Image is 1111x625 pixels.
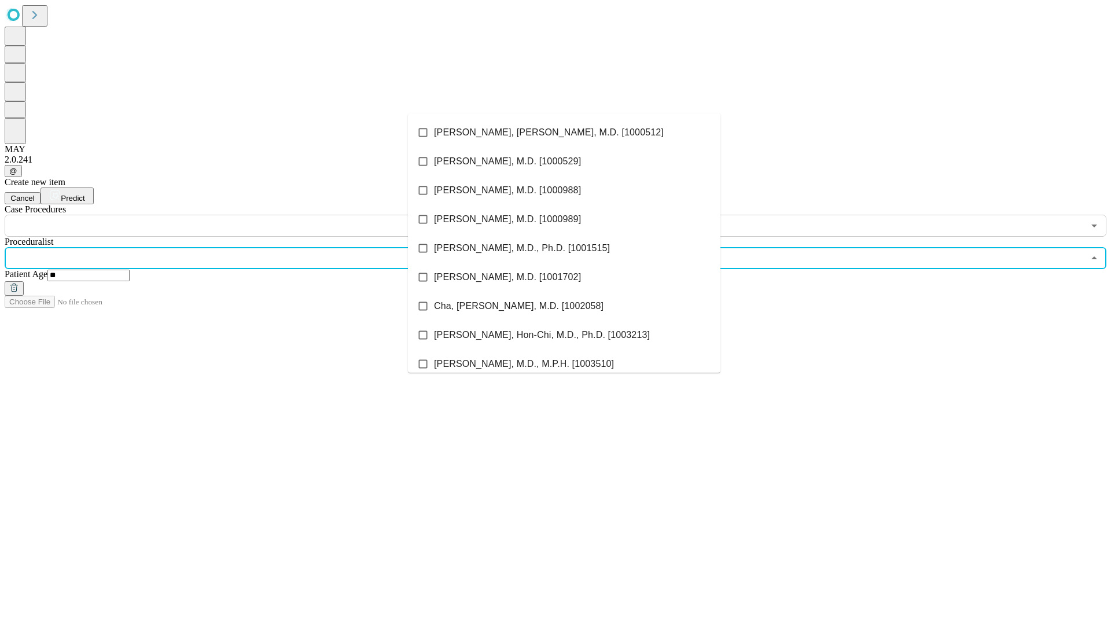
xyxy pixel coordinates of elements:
[5,165,22,177] button: @
[5,192,41,204] button: Cancel
[434,155,581,168] span: [PERSON_NAME], M.D. [1000529]
[434,270,581,284] span: [PERSON_NAME], M.D. [1001702]
[434,357,614,371] span: [PERSON_NAME], M.D., M.P.H. [1003510]
[434,126,664,139] span: [PERSON_NAME], [PERSON_NAME], M.D. [1000512]
[5,144,1106,155] div: MAY
[434,328,650,342] span: [PERSON_NAME], Hon-Chi, M.D., Ph.D. [1003213]
[1086,218,1102,234] button: Open
[5,204,66,214] span: Scheduled Procedure
[1086,250,1102,266] button: Close
[5,177,65,187] span: Create new item
[5,155,1106,165] div: 2.0.241
[9,167,17,175] span: @
[5,237,53,247] span: Proceduralist
[434,183,581,197] span: [PERSON_NAME], M.D. [1000988]
[41,187,94,204] button: Predict
[434,212,581,226] span: [PERSON_NAME], M.D. [1000989]
[434,241,610,255] span: [PERSON_NAME], M.D., Ph.D. [1001515]
[61,194,84,203] span: Predict
[434,299,604,313] span: Cha, [PERSON_NAME], M.D. [1002058]
[10,194,35,203] span: Cancel
[5,269,47,279] span: Patient Age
